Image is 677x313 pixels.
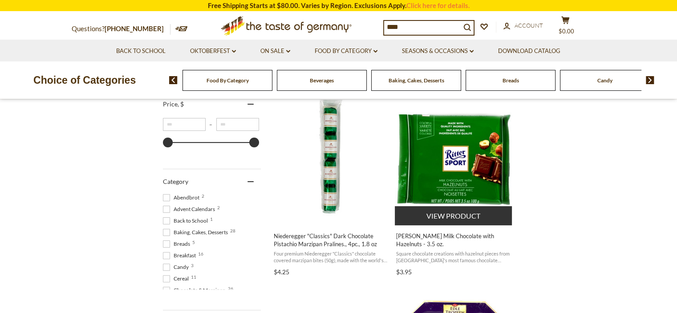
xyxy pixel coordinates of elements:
[191,275,196,279] span: 11
[406,1,470,9] a: Click here for details.
[310,77,334,84] a: Beverages
[396,232,511,248] span: [PERSON_NAME] Milk Chocolate with Hazelnuts - 3.5 oz.
[163,252,199,260] span: Breakfast
[163,178,188,185] span: Category
[395,206,512,225] button: View product
[163,275,191,283] span: Cereal
[72,23,170,35] p: Questions?
[163,286,228,294] span: Chocolate & Marzipan
[163,263,191,271] span: Candy
[402,46,474,56] a: Seasons & Occasions
[515,22,543,29] span: Account
[396,250,511,264] span: Square chocolate creations with hazelnut pieces from [GEOGRAPHIC_DATA]'s most famous chocolate co...
[198,252,203,256] span: 16
[228,286,233,291] span: 26
[169,76,178,84] img: previous arrow
[503,21,543,31] a: Account
[191,263,194,268] span: 3
[192,240,195,244] span: 5
[503,77,519,84] a: Breads
[163,205,218,213] span: Advent Calendars
[498,46,560,56] a: Download Catalog
[206,121,216,128] span: –
[274,268,289,276] span: $4.25
[230,228,235,233] span: 28
[274,232,389,248] span: Niederegger "Classics" Dark Chocolate Pistachio Marzipan Pralines., 4pc., 1.8 oz
[216,118,259,131] input: Maximum value
[210,217,213,221] span: 1
[207,77,249,84] a: Food By Category
[396,268,412,276] span: $3.95
[395,92,513,279] a: Ritter Milk Chocolate with Hazelnuts - 3.5 oz.
[274,250,389,264] span: Four premium Niederegger "Classics" chocolate covered marzipan bites (50g), made with the world's...
[163,100,184,108] span: Price
[163,118,206,131] input: Minimum value
[202,194,204,198] span: 2
[163,240,193,248] span: Breads
[163,228,231,236] span: Baking, Cakes, Desserts
[178,100,184,108] span: , $
[597,77,612,84] a: Candy
[552,16,579,38] button: $0.00
[260,46,290,56] a: On Sale
[559,28,574,35] span: $0.00
[105,24,164,33] a: [PHONE_NUMBER]
[163,194,202,202] span: Abendbrot
[272,92,390,279] a: Niederegger
[190,46,236,56] a: Oktoberfest
[217,205,220,210] span: 2
[315,46,377,56] a: Food By Category
[646,76,654,84] img: next arrow
[389,77,444,84] a: Baking, Cakes, Desserts
[116,46,166,56] a: Back to School
[163,217,211,225] span: Back to School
